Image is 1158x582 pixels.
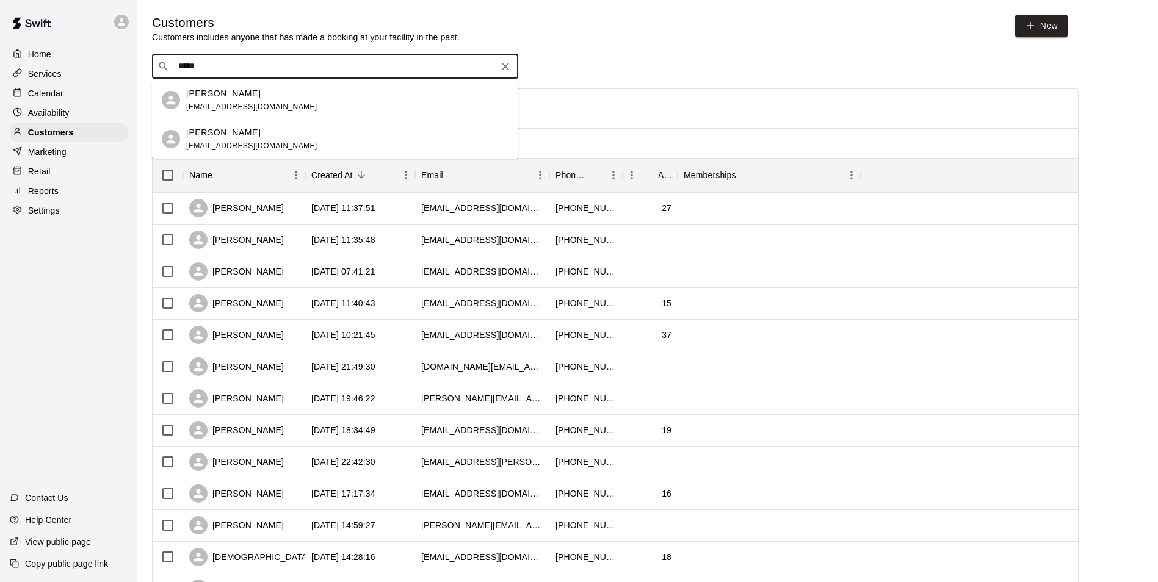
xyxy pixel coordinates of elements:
[555,202,617,214] div: +15203402000
[421,158,443,192] div: Email
[25,536,91,548] p: View public page
[28,185,59,197] p: Reports
[421,551,543,563] div: ralther21@yahoo.com
[28,146,67,158] p: Marketing
[662,424,671,436] div: 19
[555,297,617,309] div: +18065495702
[684,158,736,192] div: Memberships
[662,487,671,500] div: 16
[443,167,460,184] button: Sort
[186,102,317,111] span: [EMAIL_ADDRESS][DOMAIN_NAME]
[311,424,375,436] div: 2025-08-12 18:34:49
[152,54,518,79] div: Search customers by name or email
[421,202,543,214] div: msanders8565@gmail.com
[421,329,543,341] div: pettymichael01@gmail.com
[555,158,587,192] div: Phone Number
[162,130,180,148] div: Niko Marsyla
[311,158,353,192] div: Created At
[183,158,305,192] div: Name
[555,329,617,341] div: +18039792991
[10,104,128,122] a: Availability
[555,361,617,373] div: +16026171642
[189,231,284,249] div: [PERSON_NAME]
[311,487,375,500] div: 2025-08-11 17:17:34
[662,329,671,341] div: 37
[658,158,671,192] div: Age
[421,234,543,246] div: brynmac@live.com
[662,297,671,309] div: 15
[189,326,284,344] div: [PERSON_NAME]
[604,166,623,184] button: Menu
[421,392,543,404] div: gregory.cogswell@hotmail.com
[10,123,128,142] a: Customers
[10,201,128,220] a: Settings
[311,361,375,373] div: 2025-08-12 21:49:30
[25,492,68,504] p: Contact Us
[842,166,861,184] button: Menu
[311,392,375,404] div: 2025-08-12 19:46:22
[421,487,543,500] div: peanut.002004@gmail.com
[10,143,128,161] a: Marketing
[25,514,71,526] p: Help Center
[678,158,861,192] div: Memberships
[28,87,63,99] p: Calendar
[186,142,317,150] span: [EMAIL_ADDRESS][DOMAIN_NAME]
[353,167,370,184] button: Sort
[311,519,375,531] div: 2025-08-11 14:59:27
[10,45,128,63] a: Home
[28,68,62,80] p: Services
[311,329,375,341] div: 2025-08-14 10:21:45
[623,158,678,192] div: Age
[641,167,658,184] button: Sort
[421,424,543,436] div: simonfernandez1529@gmail.com
[555,234,617,246] div: +18015924898
[662,202,671,214] div: 27
[555,487,617,500] div: +14808513992
[662,551,671,563] div: 18
[28,165,51,178] p: Retail
[189,421,284,439] div: [PERSON_NAME]
[287,166,305,184] button: Menu
[623,166,641,184] button: Menu
[28,48,51,60] p: Home
[587,167,604,184] button: Sort
[186,126,261,139] p: [PERSON_NAME]
[212,167,230,184] button: Sort
[555,424,617,436] div: +14808106896
[421,519,543,531] div: daniel.scott@gmail.com
[10,182,128,200] a: Reports
[10,65,128,83] a: Services
[555,265,617,278] div: +19713344837
[311,234,375,246] div: 2025-08-15 11:35:48
[311,456,375,468] div: 2025-08-11 22:42:30
[28,204,60,217] p: Settings
[311,297,375,309] div: 2025-08-14 11:40:43
[189,294,284,312] div: [PERSON_NAME]
[415,158,549,192] div: Email
[311,265,375,278] div: 2025-08-15 07:41:21
[162,91,180,109] div: Michael Marsyla
[189,516,284,534] div: [PERSON_NAME]
[555,392,617,404] div: +16024861412
[152,15,460,31] h5: Customers
[421,297,543,309] div: duketaylor10@icloud.com
[421,265,543,278] div: skschmidt11@outlook.com
[10,162,128,181] a: Retail
[1015,15,1068,37] a: New
[10,84,128,102] a: Calendar
[189,357,284,376] div: [PERSON_NAME]
[189,389,284,408] div: [PERSON_NAME]
[736,167,753,184] button: Sort
[186,87,261,100] p: [PERSON_NAME]
[397,166,415,184] button: Menu
[189,453,284,471] div: [PERSON_NAME]
[189,548,381,566] div: [DEMOGRAPHIC_DATA][PERSON_NAME]
[549,158,623,192] div: Phone Number
[497,58,514,75] button: Clear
